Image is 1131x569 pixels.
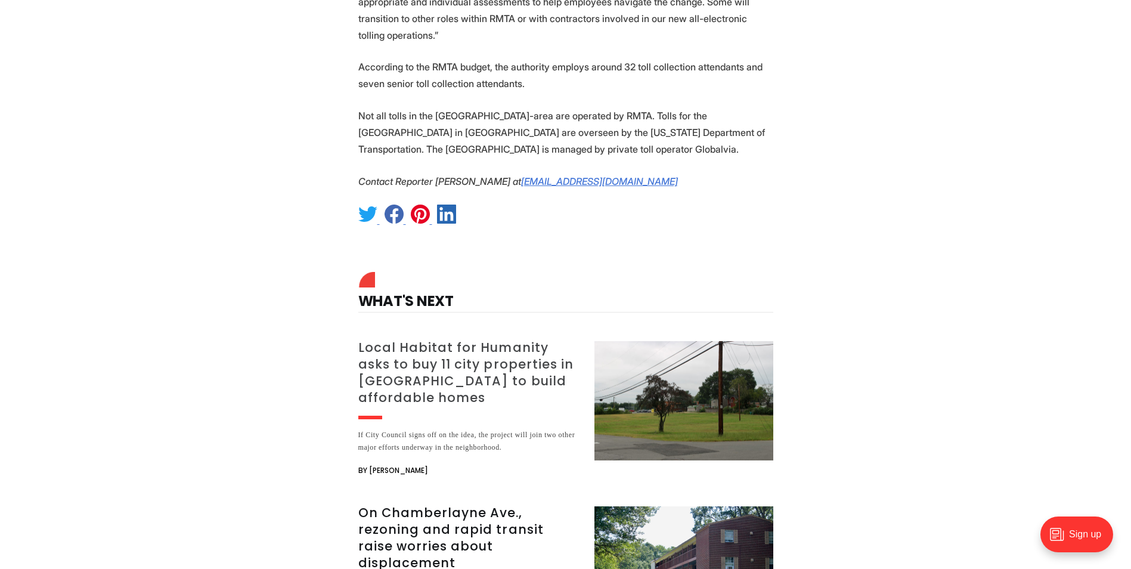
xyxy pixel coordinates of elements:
[358,463,428,478] span: By [PERSON_NAME]
[521,175,678,187] a: [EMAIL_ADDRESS][DOMAIN_NAME]
[358,275,773,313] h4: What's Next
[358,429,580,454] div: If City Council signs off on the idea, the project will join two other major efforts underway in ...
[358,107,773,157] p: Not all tolls in the [GEOGRAPHIC_DATA]-area are operated by RMTA. Tolls for the [GEOGRAPHIC_DATA]...
[358,339,580,406] h3: Local Habitat for Humanity asks to buy 11 city properties in [GEOGRAPHIC_DATA] to build affordabl...
[1030,511,1131,569] iframe: portal-trigger
[594,341,773,460] img: Local Habitat for Humanity asks to buy 11 city properties in Northside to build affordable homes
[358,58,773,92] p: According to the RMTA budget, the authority employs around 32 toll collection attendants and seve...
[358,341,773,478] a: Local Habitat for Humanity asks to buy 11 city properties in [GEOGRAPHIC_DATA] to build affordabl...
[358,175,521,187] em: Contact Reporter [PERSON_NAME] at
